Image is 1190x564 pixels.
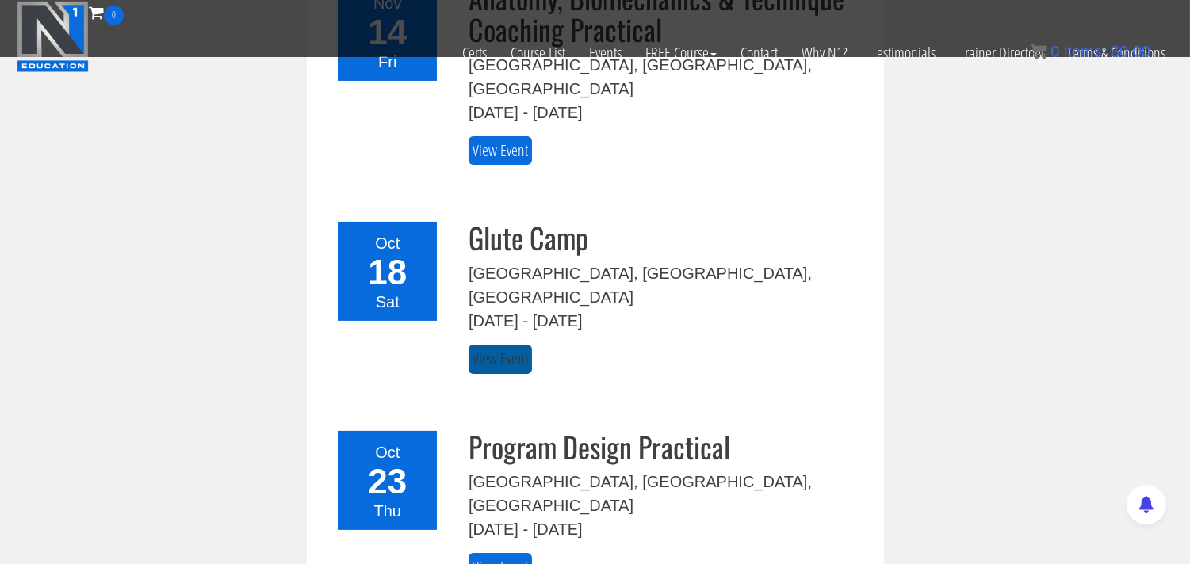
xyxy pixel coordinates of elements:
[1111,43,1150,60] bdi: 0.00
[947,25,1055,81] a: Trainer Directory
[859,25,947,81] a: Testimonials
[89,2,124,23] a: 0
[1055,25,1177,81] a: Terms & Conditions
[577,25,633,81] a: Events
[1064,43,1106,60] span: items:
[347,231,427,255] div: Oct
[469,345,532,374] a: View Event
[347,290,427,314] div: Sat
[499,25,577,81] a: Course List
[1031,44,1047,59] img: icon11.png
[729,25,790,81] a: Contact
[1111,43,1119,60] span: $
[469,517,860,541] div: [DATE] - [DATE]
[469,222,860,253] h3: Glute Camp
[1031,43,1150,60] a: 0 items: $0.00
[1050,43,1059,60] span: 0
[469,309,860,333] div: [DATE] - [DATE]
[104,6,124,25] span: 0
[790,25,859,81] a: Why N1?
[347,499,427,523] div: Thu
[450,25,499,81] a: Certs
[347,255,427,290] div: 18
[469,431,860,463] h3: Program Design Practical
[469,136,532,166] a: View Event
[347,464,427,499] div: 23
[469,261,860,309] div: [GEOGRAPHIC_DATA], [GEOGRAPHIC_DATA], [GEOGRAPHIC_DATA]
[17,1,89,72] img: n1-education
[469,101,860,124] div: [DATE] - [DATE]
[347,440,427,464] div: Oct
[469,470,860,517] div: [GEOGRAPHIC_DATA], [GEOGRAPHIC_DATA], [GEOGRAPHIC_DATA]
[633,25,729,81] a: FREE Course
